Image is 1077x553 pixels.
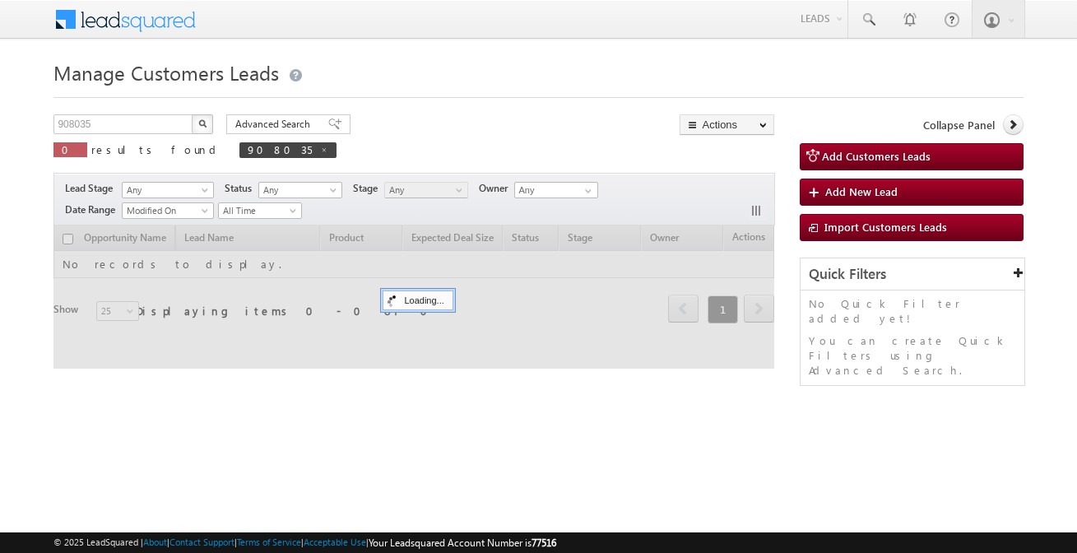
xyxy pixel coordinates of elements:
[198,119,207,128] img: Search
[304,537,366,547] a: Acceptable Use
[258,182,342,198] a: Any
[237,537,301,547] a: Terms of Service
[825,184,898,198] span: Add New Lead
[218,202,302,219] a: All Time
[122,182,214,198] a: Any
[923,118,995,132] span: Collapse Panel
[809,333,1016,378] p: You can create Quick Filters using Advanced Search.
[123,183,208,197] span: Any
[514,182,598,198] input: Type to Search
[169,537,234,547] a: Contact Support
[62,142,79,156] span: 0
[383,290,453,310] div: Loading...
[385,183,463,197] span: Any
[219,203,297,218] span: All Time
[576,183,597,199] a: Show All Items
[824,220,947,234] span: Import Customers Leads
[65,202,122,217] span: Date Range
[680,114,774,135] button: Actions
[65,181,119,196] span: Lead Stage
[384,182,468,198] a: Any
[801,258,1024,290] div: Quick Filters
[532,537,556,549] span: 77516
[822,149,931,163] span: Add Customers Leads
[369,537,556,549] span: Your Leadsquared Account Number is
[53,59,279,86] span: Manage Customers Leads
[248,142,312,156] span: 908035
[122,202,214,219] a: Modified On
[53,535,556,551] span: © 2025 LeadSquared | | | | |
[235,117,315,132] span: Advanced Search
[259,183,337,197] span: Any
[91,142,222,156] span: results found
[353,181,384,196] span: Stage
[143,537,167,547] a: About
[123,203,208,218] span: Modified On
[809,296,1016,326] p: No Quick Filter added yet!
[225,181,258,196] span: Status
[479,181,514,196] span: Owner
